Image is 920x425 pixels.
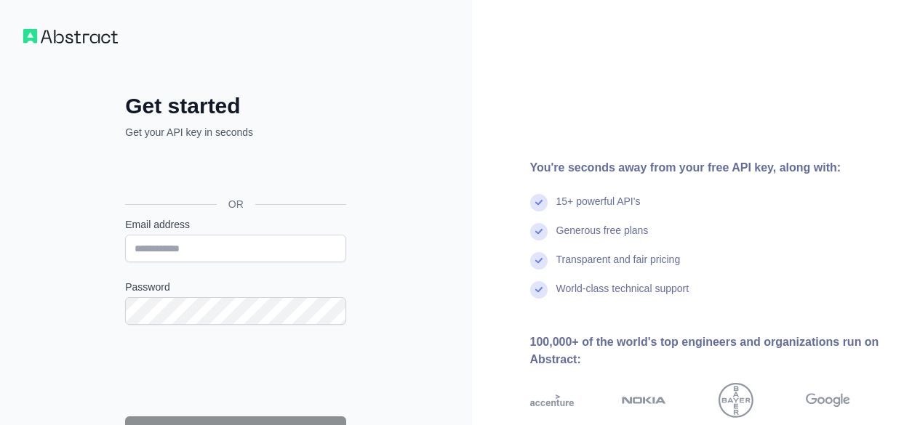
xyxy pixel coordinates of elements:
img: check mark [530,223,548,240]
div: Generous free plans [556,223,649,252]
iframe: Sign in with Google Button [118,155,351,187]
div: You're seconds away from your free API key, along with: [530,159,897,177]
img: check mark [530,194,548,211]
img: check mark [530,281,548,299]
img: bayer [719,383,753,418]
img: accenture [530,383,575,418]
span: OR [217,197,255,211]
iframe: reCAPTCHA [125,342,346,399]
p: Get your API key in seconds [125,125,346,139]
img: nokia [622,383,666,418]
img: google [806,383,850,418]
div: 15+ powerful API's [556,194,641,223]
div: World-class technical support [556,281,689,310]
img: Workflow [23,29,118,44]
div: 100,000+ of the world's top engineers and organizations run on Abstract: [530,333,897,368]
h2: Get started [125,93,346,119]
label: Email address [125,217,346,232]
div: Transparent and fair pricing [556,252,681,281]
img: check mark [530,252,548,270]
label: Password [125,280,346,294]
